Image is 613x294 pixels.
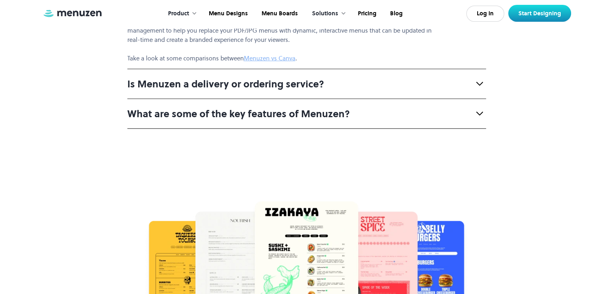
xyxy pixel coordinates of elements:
[127,77,324,91] strong: Is Menuzen a delivery or ordering service?
[168,9,189,18] div: Product
[244,54,295,62] a: Menuzen vs Canva
[466,6,504,22] a: Log In
[254,1,304,26] a: Menu Boards
[350,1,382,26] a: Pricing
[508,5,571,22] a: Start Designing
[160,1,201,26] div: Product
[201,1,254,26] a: Menu Designs
[127,7,437,63] p: Menuzen is different from other design software because it is an all-in-one platform that offers ...
[382,1,409,26] a: Blog
[304,1,350,26] div: Solutions
[127,107,350,120] strong: What are some of the key features of Menuzen?
[312,9,338,18] div: Solutions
